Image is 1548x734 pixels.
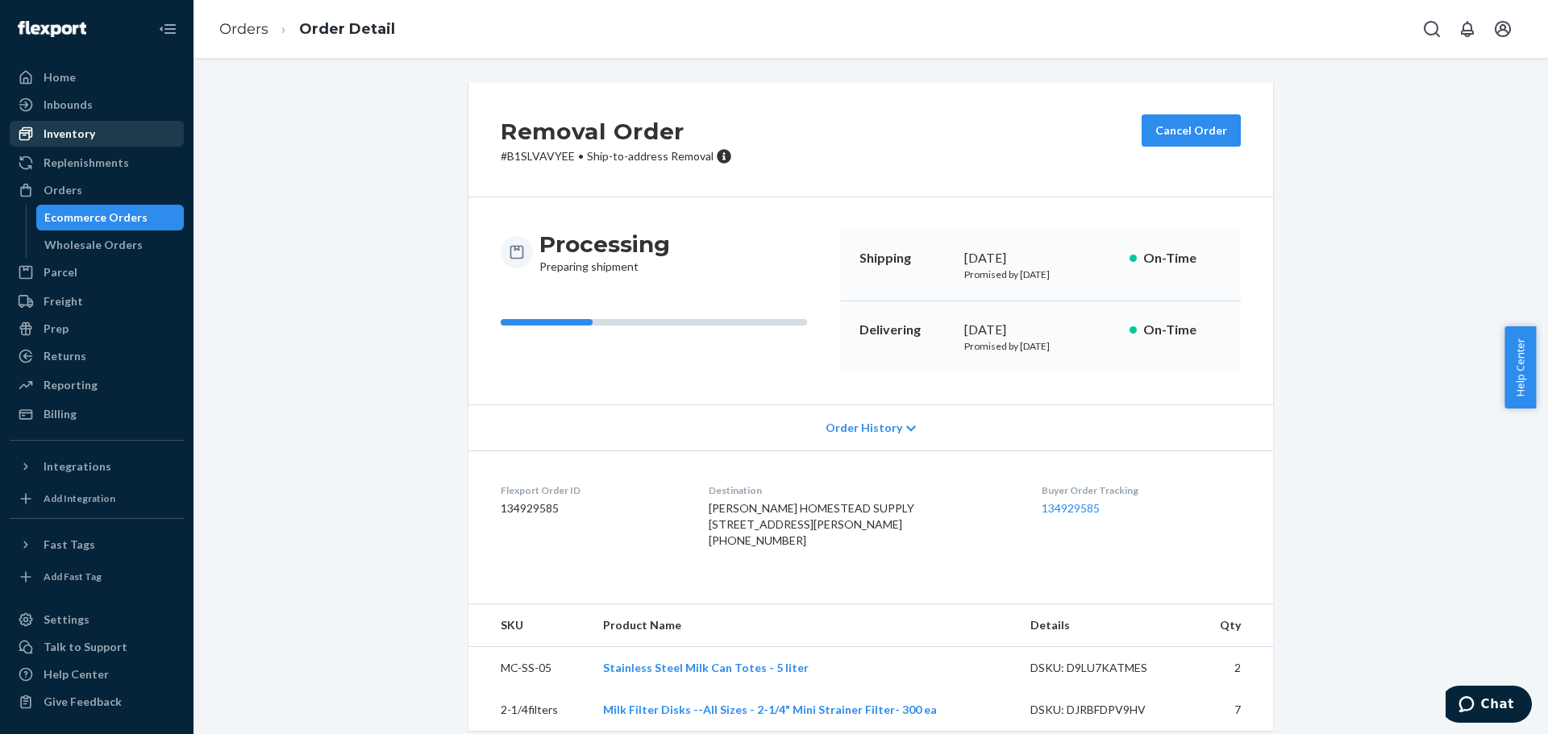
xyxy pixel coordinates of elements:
span: • [578,149,584,163]
dd: 134929585 [501,500,683,516]
div: Talk to Support [44,639,127,655]
span: [PERSON_NAME] HOMESTEAD SUPPLY [STREET_ADDRESS][PERSON_NAME] [709,501,914,531]
a: Settings [10,607,184,632]
div: Billing [44,406,77,422]
a: Help Center [10,661,184,687]
a: 134929585 [1042,501,1100,515]
div: [DATE] [964,321,1117,339]
td: MC-SS-05 [468,647,590,690]
h2: Removal Order [501,114,732,148]
a: Stainless Steel Milk Can Totes - 5 liter [603,661,809,674]
td: 7 [1195,689,1273,731]
div: Reporting [44,377,98,393]
div: Fast Tags [44,537,95,553]
a: Orders [219,20,268,38]
button: Open Search Box [1416,13,1448,45]
div: Integrations [44,458,111,475]
p: Promised by [DATE] [964,339,1117,353]
div: [PHONE_NUMBER] [709,533,1017,549]
div: DSKU: DJRBFDPV9HV [1030,702,1182,718]
div: Returns [44,348,86,364]
th: Product Name [590,604,1017,647]
a: Add Integration [10,486,184,512]
a: Returns [10,343,184,369]
button: Cancel Order [1142,114,1241,147]
a: Freight [10,288,184,314]
button: Fast Tags [10,532,184,558]
div: Add Integration [44,491,115,505]
div: Orders [44,182,82,198]
td: 2-1/4filters [468,689,590,731]
a: Parcel [10,259,184,285]
div: Wholesale Orders [44,237,143,253]
a: Order Detail [299,20,395,38]
div: Replenishments [44,155,129,171]
dt: Flexport Order ID [501,483,683,497]
a: Ecommerce Orders [36,205,185,230]
div: Give Feedback [44,694,122,710]
div: Prep [44,321,69,337]
p: Shipping [859,249,951,267]
p: Delivering [859,321,951,339]
p: On-Time [1143,249,1221,267]
a: Replenishments [10,150,184,176]
div: Freight [44,293,83,309]
span: Order History [826,420,902,436]
button: Close Navigation [152,13,184,45]
a: Prep [10,316,184,342]
a: Billing [10,401,184,427]
img: Flexport logo [18,21,86,37]
iframe: Opens a widget where you can chat to one of our agents [1446,686,1532,726]
a: Add Fast Tag [10,564,184,590]
th: Qty [1195,604,1273,647]
a: Reporting [10,372,184,398]
div: Settings [44,612,89,628]
div: Inventory [44,126,95,142]
a: Wholesale Orders [36,232,185,258]
th: Details [1017,604,1195,647]
dt: Buyer Order Tracking [1042,483,1241,497]
h3: Processing [539,230,670,259]
ol: breadcrumbs [206,6,408,53]
span: Ship-to-address Removal [587,149,714,163]
div: Inbounds [44,97,93,113]
p: # B1SLVAVYEE [501,148,732,164]
div: Preparing shipment [539,230,670,275]
button: Talk to Support [10,634,184,660]
div: Help Center [44,666,109,682]
a: Inventory [10,121,184,147]
div: DSKU: D9LU7KATMES [1030,660,1182,676]
button: Integrations [10,454,184,479]
div: Parcel [44,264,77,280]
button: Open account menu [1487,13,1519,45]
p: On-Time [1143,321,1221,339]
div: [DATE] [964,249,1117,267]
button: Help Center [1504,326,1536,408]
div: Add Fast Tag [44,570,102,583]
a: Home [10,64,184,90]
dt: Destination [709,483,1017,497]
th: SKU [468,604,590,647]
p: Promised by [DATE] [964,267,1117,281]
button: Give Feedback [10,689,184,715]
a: Milk Filter Disks --All Sizes - 2-1/4" Mini Strainer Filter- 300 ea [603,703,937,716]
a: Inbounds [10,92,184,118]
td: 2 [1195,647,1273,690]
div: Home [44,69,76,85]
button: Open notifications [1451,13,1483,45]
a: Orders [10,177,184,203]
div: Ecommerce Orders [44,209,148,226]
